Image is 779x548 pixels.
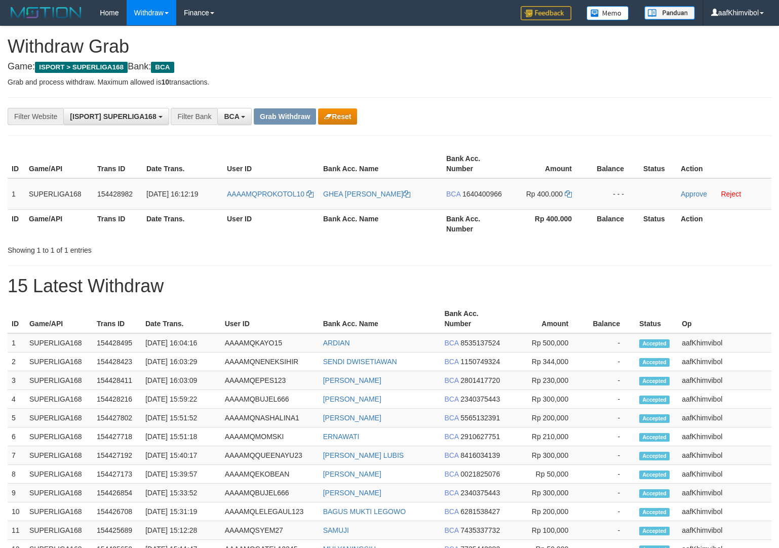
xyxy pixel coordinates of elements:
span: BCA [224,112,239,121]
th: Bank Acc. Name [319,209,442,238]
a: AAAAMQPROKOTOL10 [227,190,314,198]
img: Button%20Memo.svg [587,6,629,20]
td: 154426854 [93,484,141,502]
td: Rp 200,000 [505,409,583,427]
th: Trans ID [93,209,142,238]
td: aafKhimvibol [678,390,771,409]
td: Rp 300,000 [505,446,583,465]
td: 154427192 [93,446,141,465]
th: Date Trans. [142,209,223,238]
span: Copy 0021825076 to clipboard [460,470,500,478]
td: SUPERLIGA168 [25,333,93,353]
strong: 10 [161,78,169,86]
td: - [583,465,635,484]
td: 6 [8,427,25,446]
td: Rp 230,000 [505,371,583,390]
td: - - - [587,178,639,210]
span: Accepted [639,471,670,479]
td: [DATE] 16:03:09 [141,371,221,390]
td: 154427173 [93,465,141,484]
span: Copy 1640400966 to clipboard [462,190,502,198]
td: 3 [8,371,25,390]
td: - [583,390,635,409]
span: BCA [444,507,458,516]
th: User ID [223,149,319,178]
td: Rp 344,000 [505,353,583,371]
td: AAAAMQKAYO15 [221,333,319,353]
td: AAAAMQBUJEL666 [221,484,319,502]
span: Copy 6281538427 to clipboard [460,507,500,516]
td: 9 [8,484,25,502]
span: Accepted [639,452,670,460]
td: SUPERLIGA168 [25,353,93,371]
img: MOTION_logo.png [8,5,85,20]
td: aafKhimvibol [678,446,771,465]
td: SUPERLIGA168 [25,371,93,390]
a: ERNAWATI [323,433,360,441]
td: aafKhimvibol [678,521,771,540]
td: 7 [8,446,25,465]
span: BCA [444,395,458,403]
th: Game/API [25,149,93,178]
td: - [583,484,635,502]
span: BCA [151,62,174,73]
td: 8 [8,465,25,484]
td: - [583,353,635,371]
span: Copy 5565132391 to clipboard [460,414,500,422]
a: SAMUJI [323,526,349,534]
span: Copy 8416034139 to clipboard [460,451,500,459]
span: Accepted [639,339,670,348]
th: Action [677,209,771,238]
span: 154428982 [97,190,133,198]
td: aafKhimvibol [678,371,771,390]
span: BCA [444,489,458,497]
td: [DATE] 16:03:29 [141,353,221,371]
h1: Withdraw Grab [8,36,771,57]
td: SUPERLIGA168 [25,427,93,446]
td: AAAAMQMOMSKI [221,427,319,446]
td: AAAAMQNENEKSIHIR [221,353,319,371]
th: Amount [509,149,587,178]
td: 4 [8,390,25,409]
td: - [583,446,635,465]
td: 1 [8,333,25,353]
td: 154427802 [93,409,141,427]
td: [DATE] 15:40:17 [141,446,221,465]
td: Rp 500,000 [505,333,583,353]
span: BCA [444,433,458,441]
td: aafKhimvibol [678,353,771,371]
span: AAAAMQPROKOTOL10 [227,190,304,198]
div: Showing 1 to 1 of 1 entries [8,241,317,255]
a: BAGUS MUKTI LEGOWO [323,507,406,516]
td: 11 [8,521,25,540]
td: 1 [8,178,25,210]
td: aafKhimvibol [678,484,771,502]
td: 154427718 [93,427,141,446]
td: - [583,333,635,353]
a: [PERSON_NAME] [323,414,381,422]
span: Accepted [639,433,670,442]
td: [DATE] 15:39:57 [141,465,221,484]
a: [PERSON_NAME] LUBIS [323,451,404,459]
p: Grab and process withdraw. Maximum allowed is transactions. [8,77,771,87]
span: Copy 1150749324 to clipboard [460,358,500,366]
td: SUPERLIGA168 [25,409,93,427]
div: Filter Website [8,108,63,125]
th: Game/API [25,304,93,333]
th: Game/API [25,209,93,238]
td: [DATE] 15:33:52 [141,484,221,502]
td: AAAAMQSYEM27 [221,521,319,540]
button: BCA [217,108,252,125]
td: 154425689 [93,521,141,540]
span: [ISPORT] SUPERLIGA168 [70,112,156,121]
span: Accepted [639,527,670,535]
td: aafKhimvibol [678,409,771,427]
td: AAAAMQEKOBEAN [221,465,319,484]
th: Trans ID [93,149,142,178]
span: BCA [446,190,460,198]
td: Rp 300,000 [505,484,583,502]
td: - [583,502,635,521]
td: - [583,409,635,427]
span: Copy 7435337732 to clipboard [460,526,500,534]
td: [DATE] 15:12:28 [141,521,221,540]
